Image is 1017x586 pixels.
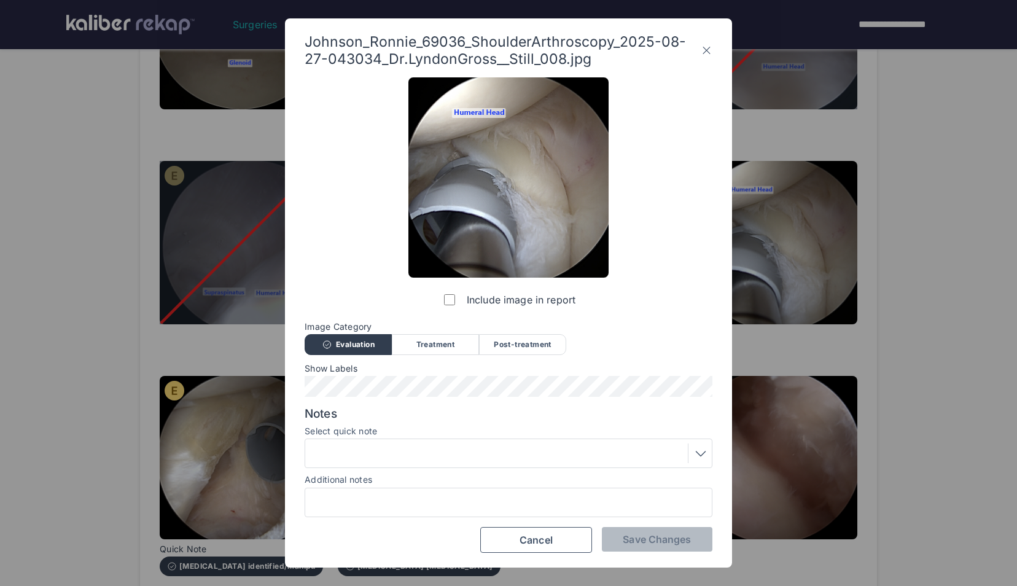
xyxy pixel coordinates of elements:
[305,33,701,68] span: Johnson_Ronnie_69036_ShoulderArthroscopy_2025-08-27-043034_Dr.LyndonGross__Still_008.jpg
[305,322,712,332] span: Image Category
[520,534,553,546] span: Cancel
[305,364,712,373] span: Show Labels
[305,334,392,355] div: Evaluation
[444,294,455,305] input: Include image in report
[623,533,691,545] span: Save Changes
[602,527,712,552] button: Save Changes
[305,407,712,421] span: Notes
[305,474,372,485] label: Additional notes
[442,287,575,312] label: Include image in report
[305,426,712,436] label: Select quick note
[480,527,592,553] button: Cancel
[392,334,479,355] div: Treatment
[408,77,609,278] img: Johnson_Ronnie_69036_ShoulderArthroscopy_2025-08-27-043034_Dr.LyndonGross__Still_008.jpg
[479,334,566,355] div: Post-treatment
